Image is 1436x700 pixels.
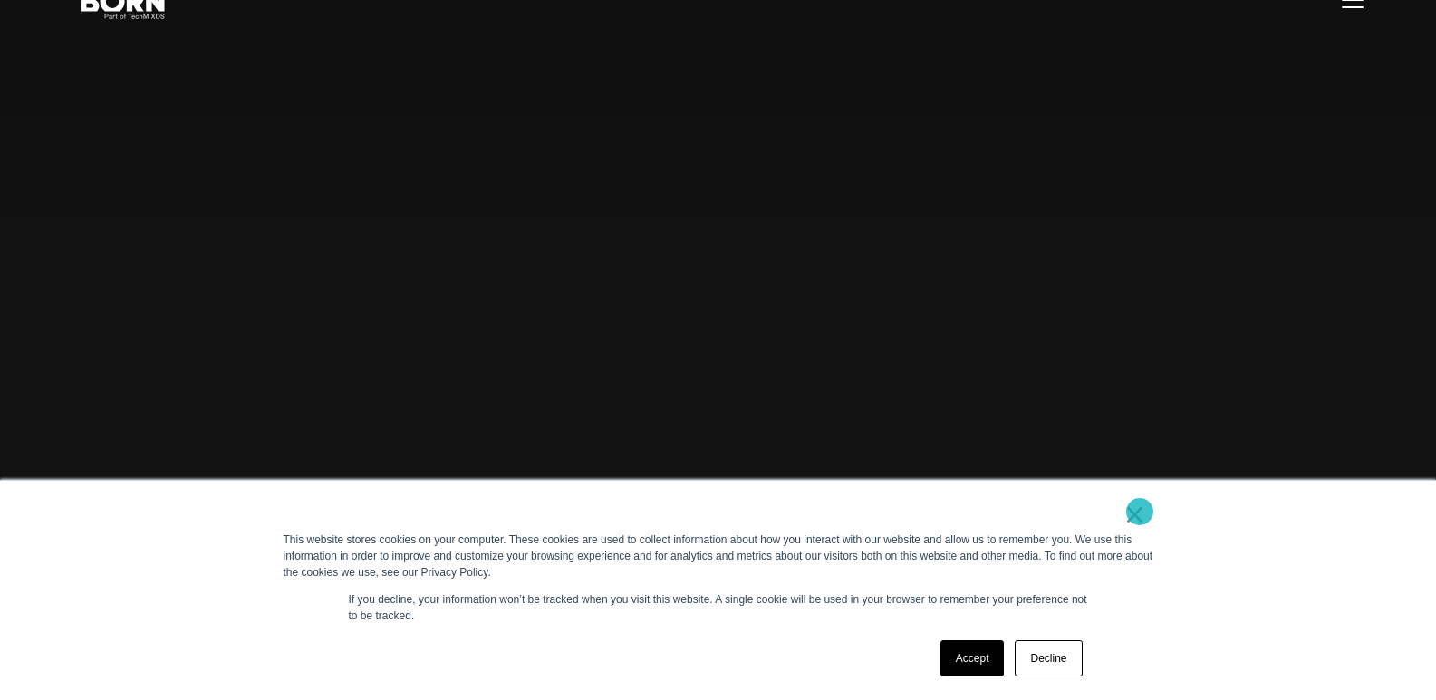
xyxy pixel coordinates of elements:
p: If you decline, your information won’t be tracked when you visit this website. A single cookie wi... [349,591,1088,624]
a: × [1124,506,1146,523]
div: This website stores cookies on your computer. These cookies are used to collect information about... [284,532,1153,580]
a: Decline [1015,640,1082,676]
a: Accept [940,640,1005,676]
